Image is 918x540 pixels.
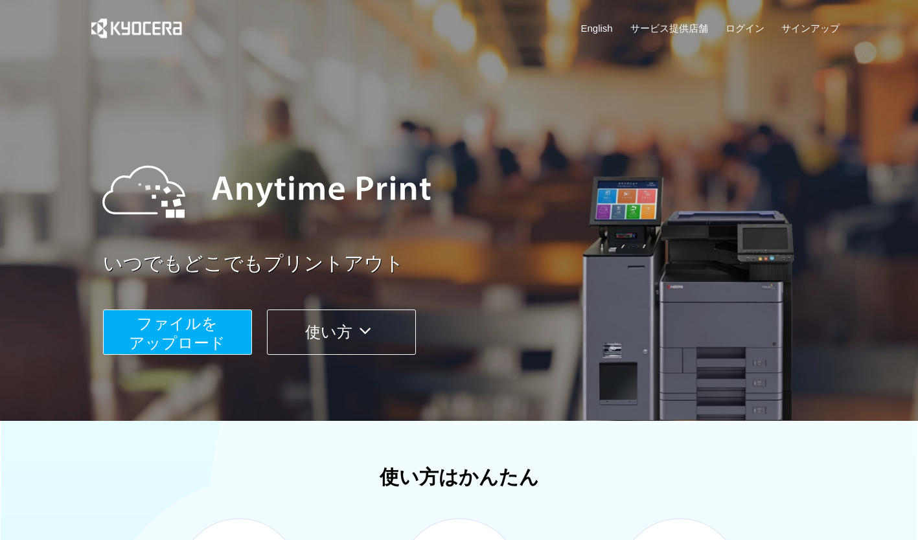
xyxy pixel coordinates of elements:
[267,309,416,355] button: 使い方
[103,250,848,278] a: いつでもどこでもプリントアウト
[726,21,764,35] a: ログイン
[581,21,613,35] a: English
[781,21,840,35] a: サインアップ
[103,309,252,355] button: ファイルを​​アップロード
[630,21,708,35] a: サービス提供店舗
[129,315,225,352] span: ファイルを ​​アップロード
